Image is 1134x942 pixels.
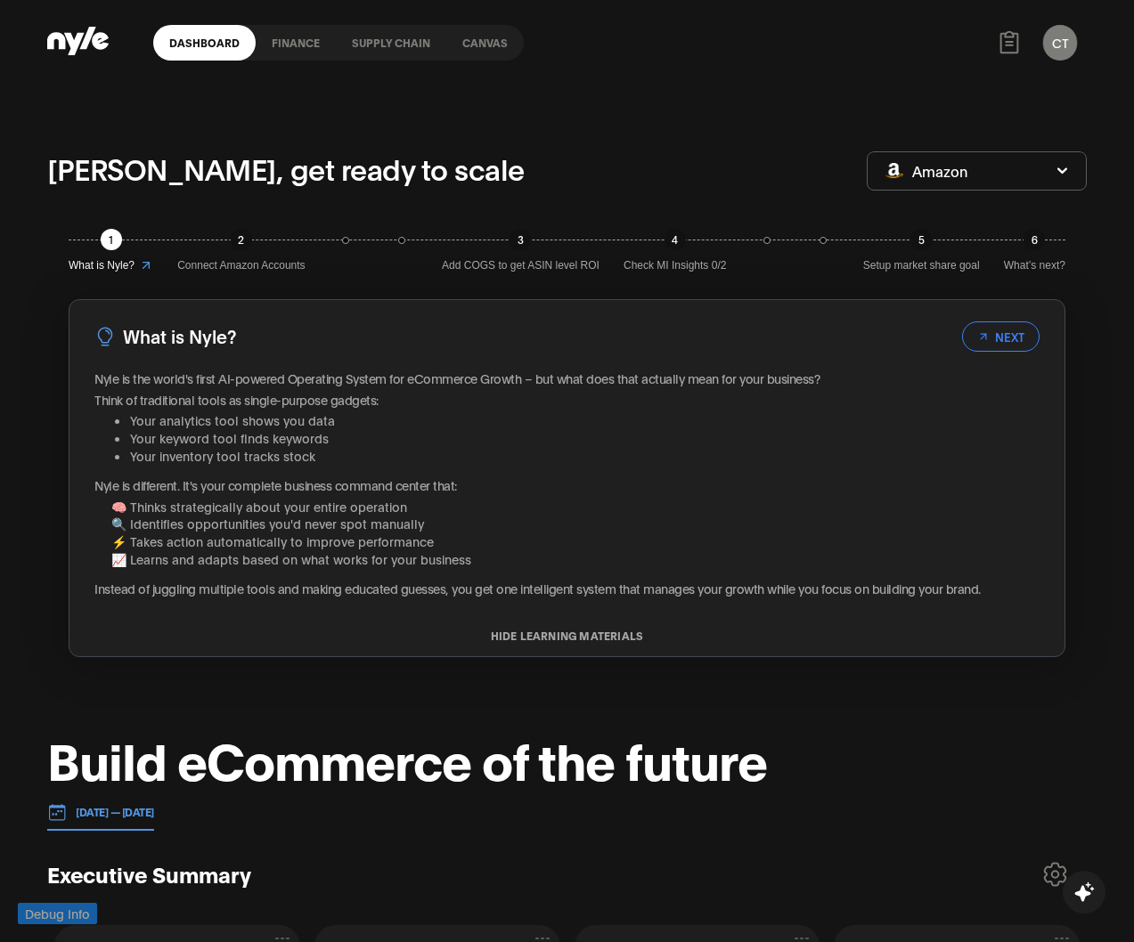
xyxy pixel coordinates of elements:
li: Your keyword tool finds keywords [130,429,1040,447]
p: Instead of juggling multiple tools and making educated guesses, you get one intelligent system th... [94,580,1040,597]
button: CT [1043,25,1077,61]
h1: Build eCommerce of the future [47,732,767,785]
div: 4 [665,229,686,250]
div: 6 [1024,229,1045,250]
span: Amazon [912,161,967,181]
p: [PERSON_NAME], get ready to scale [47,147,525,190]
span: Connect Amazon Accounts [177,257,305,274]
li: 📈 Learns and adapts based on what works for your business [111,550,1040,568]
a: Canvas [446,25,524,61]
span: Debug Info [25,904,90,923]
img: LightBulb [94,326,116,347]
button: HIDE LEARNING MATERIALS [69,629,1065,642]
span: What’s next? [1004,257,1065,274]
div: 1 [101,229,122,250]
li: ⚡ Takes action automatically to improve performance [111,532,1040,550]
button: Amazon [867,151,1087,191]
img: 01.01.24 — 07.01.24 [47,802,67,822]
p: [DATE] — [DATE] [67,804,154,820]
p: Nyle is different. It's your complete business command center that: [94,476,1040,494]
span: Check MI Insights 0/2 [624,257,726,274]
p: Nyle is the world's first AI-powered Operating System for eCommerce Growth – but what does that a... [94,369,1040,387]
div: 2 [231,229,252,250]
h3: Executive Summary [47,860,251,888]
span: What is Nyle? [69,257,135,274]
a: Dashboard [153,25,256,61]
button: [DATE] — [DATE] [47,794,154,831]
a: finance [256,25,336,61]
h3: What is Nyle? [123,322,236,350]
button: NEXT [962,321,1040,352]
p: Think of traditional tools as single-purpose gadgets: [94,391,1040,409]
li: Your inventory tool tracks stock [130,447,1040,465]
a: Supply chain [336,25,446,61]
div: 5 [910,229,932,250]
div: 3 [510,229,531,250]
li: 🔍 Identifies opportunities you'd never spot manually [111,515,1040,532]
li: 🧠 Thinks strategically about your entire operation [111,498,1040,516]
img: Amazon [885,163,903,178]
button: Debug Info [18,903,97,924]
span: Add COGS to get ASIN level ROI [442,257,600,274]
span: Setup market share goal [863,257,980,274]
li: Your analytics tool shows you data [130,411,1040,429]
